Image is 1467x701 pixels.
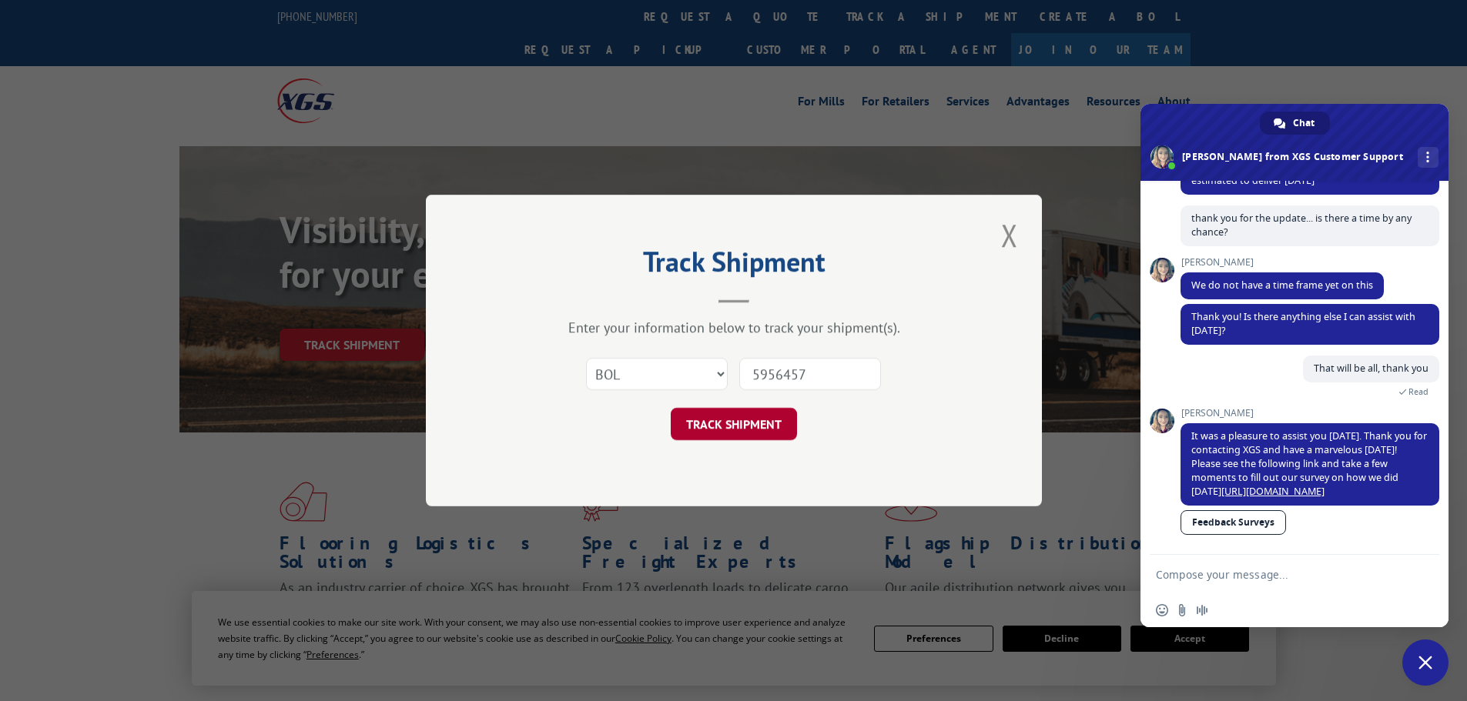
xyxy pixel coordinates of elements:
span: We do not have a time frame yet on this [1191,279,1373,292]
span: Chat [1293,112,1315,135]
span: Read [1408,386,1428,397]
a: Chat [1260,112,1330,135]
span: Insert an emoji [1156,604,1168,616]
span: Audio message [1196,604,1208,616]
span: [PERSON_NAME] [1181,257,1384,268]
span: Thank you! Is there anything else I can assist with [DATE]? [1191,310,1415,337]
input: Number(s) [739,358,881,390]
textarea: Compose your message... [1156,555,1402,593]
span: That will be all, thank you [1314,362,1428,375]
span: [PERSON_NAME] [1181,408,1439,419]
div: Enter your information below to track your shipment(s). [503,319,965,336]
a: [URL][DOMAIN_NAME] [1221,485,1325,498]
span: It was a pleasure to assist you [DATE]. Thank you for contacting XGS and have a marvelous [DATE]!... [1191,429,1427,498]
span: Send a file [1176,604,1188,616]
a: Close chat [1402,639,1449,686]
button: Close modal [996,214,1023,256]
button: TRACK SHIPMENT [671,408,797,440]
span: thank you for the update... is there a time by any chance? [1191,212,1412,239]
h2: Track Shipment [503,251,965,280]
a: Feedback Surveys [1181,510,1286,535]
